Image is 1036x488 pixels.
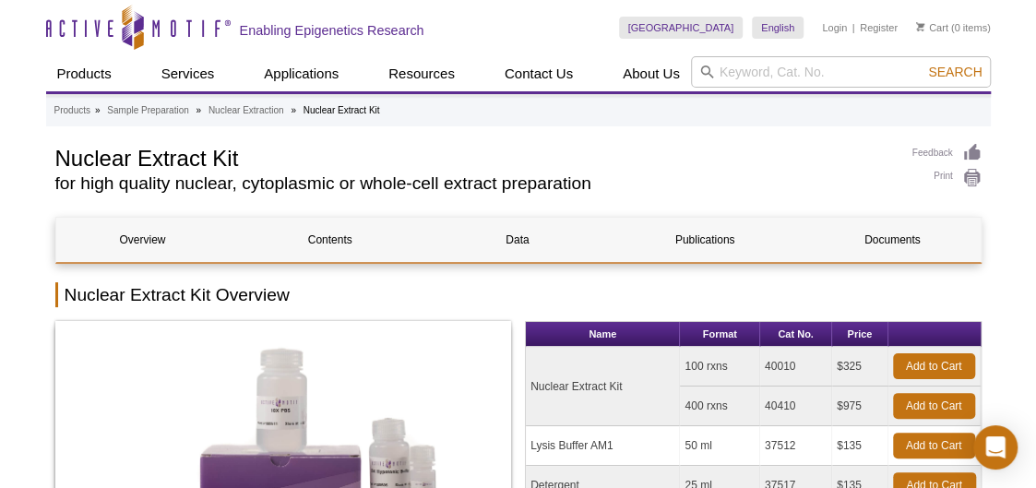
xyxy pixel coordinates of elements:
[893,353,975,379] a: Add to Cart
[893,433,975,458] a: Add to Cart
[619,17,744,39] a: [GEOGRAPHIC_DATA]
[973,425,1018,470] div: Open Intercom Messenger
[832,347,888,387] td: $325
[912,143,982,163] a: Feedback
[244,218,417,262] a: Contents
[55,143,894,171] h1: Nuclear Extract Kit
[494,56,584,91] a: Contact Us
[680,426,759,466] td: 50 ml
[760,387,832,426] td: 40410
[832,322,888,347] th: Price
[832,387,888,426] td: $975
[760,347,832,387] td: 40010
[46,56,123,91] a: Products
[822,21,847,34] a: Login
[916,21,948,34] a: Cart
[304,105,380,115] li: Nuclear Extract Kit
[805,218,979,262] a: Documents
[431,218,604,262] a: Data
[852,17,855,39] li: |
[150,56,226,91] a: Services
[691,56,991,88] input: Keyword, Cat. No.
[526,347,680,426] td: Nuclear Extract Kit
[680,387,759,426] td: 400 rxns
[916,17,991,39] li: (0 items)
[893,393,975,419] a: Add to Cart
[680,347,759,387] td: 100 rxns
[55,282,982,307] h2: Nuclear Extract Kit Overview
[832,426,888,466] td: $135
[526,426,680,466] td: Lysis Buffer AM1
[291,105,296,115] li: »
[860,21,898,34] a: Register
[208,102,284,119] a: Nuclear Extraction
[912,168,982,188] a: Print
[916,22,924,31] img: Your Cart
[196,105,201,115] li: »
[612,56,691,91] a: About Us
[680,322,759,347] th: Format
[752,17,804,39] a: English
[56,218,230,262] a: Overview
[240,22,424,39] h2: Enabling Epigenetics Research
[253,56,350,91] a: Applications
[760,322,832,347] th: Cat No.
[107,102,188,119] a: Sample Preparation
[55,175,894,192] h2: for high quality nuclear, cytoplasmic or whole-cell extract preparation
[95,105,101,115] li: »
[760,426,832,466] td: 37512
[526,322,680,347] th: Name
[54,102,90,119] a: Products
[923,64,987,80] button: Search
[928,65,982,79] span: Search
[377,56,466,91] a: Resources
[618,218,792,262] a: Publications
